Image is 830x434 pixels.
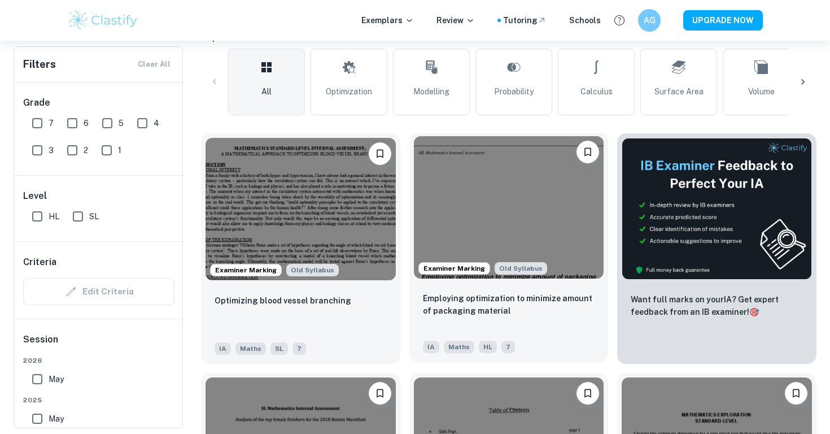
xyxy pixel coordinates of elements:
[785,382,807,405] button: Bookmark
[749,307,759,316] span: 🎯
[23,189,174,203] h6: Level
[23,96,174,110] h6: Grade
[409,133,609,364] a: Examiner MarkingAlthough this IA is written for the old math syllabus (last exam in November 2020...
[292,342,306,355] span: 7
[423,341,439,353] span: IA
[49,210,59,223] span: HL
[23,395,174,405] span: 2025
[622,138,812,280] img: Thumbnail
[49,373,64,385] span: May
[119,117,124,129] span: 5
[495,262,547,275] span: Old Syllabus
[84,117,89,129] span: 6
[67,9,139,32] img: Clastify logo
[361,14,414,27] p: Exemplars
[503,14,547,27] a: Tutoring
[494,85,534,98] span: Probability
[654,85,704,98] span: Surface Area
[154,117,159,129] span: 4
[444,341,474,353] span: Maths
[643,14,656,27] h6: AG
[235,342,266,355] span: Maths
[49,144,54,157] span: 3
[286,264,339,276] span: Old Syllabus
[49,117,54,129] span: 7
[683,10,763,31] button: UPGRADE NOW
[414,136,604,279] img: Maths IA example thumbnail: Employing optimization to minimize amoun
[201,133,400,364] a: Examiner MarkingAlthough this IA is written for the old math syllabus (last exam in November 2020...
[631,293,803,318] p: Want full marks on your IA ? Get expert feedback from an IB examiner!
[23,355,174,366] span: 2026
[638,9,661,32] button: AG
[501,341,515,353] span: 7
[569,14,601,27] a: Schools
[436,14,475,27] p: Review
[211,265,281,275] span: Examiner Marking
[84,144,88,157] span: 2
[261,85,272,98] span: All
[617,133,816,364] a: ThumbnailWant full marks on yourIA? Get expert feedback from an IB examiner!
[326,85,372,98] span: Optimization
[479,341,497,353] span: HL
[419,263,490,274] span: Examiner Marking
[423,292,595,317] p: Employing optimization to minimize amount of packaging material
[610,11,629,30] button: Help and Feedback
[576,141,599,163] button: Bookmark
[495,262,547,275] div: Although this IA is written for the old math syllabus (last exam in November 2020), the current I...
[49,413,64,425] span: May
[580,85,613,98] span: Calculus
[23,333,174,355] h6: Session
[369,382,391,405] button: Bookmark
[118,144,121,157] span: 1
[748,85,775,98] span: Volume
[576,382,599,405] button: Bookmark
[413,85,449,98] span: Modelling
[270,342,288,355] span: SL
[89,210,99,223] span: SL
[23,57,56,72] h6: Filters
[206,138,396,280] img: Maths IA example thumbnail: Optimizing blood vessel branching
[23,255,56,269] h6: Criteria
[369,142,391,165] button: Bookmark
[23,278,174,305] div: Criteria filters are unavailable when searching by topic
[215,294,351,307] p: Optimizing blood vessel branching
[215,342,231,355] span: IA
[286,264,339,276] div: Although this IA is written for the old math syllabus (last exam in November 2020), the current I...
